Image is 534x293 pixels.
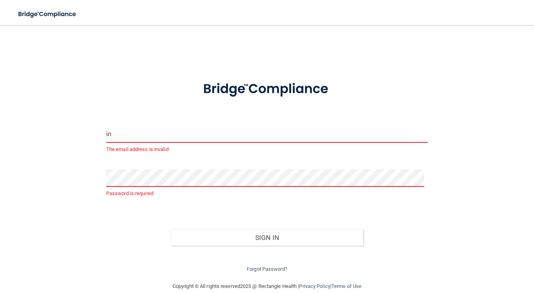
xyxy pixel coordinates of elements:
button: Sign In [171,229,364,246]
img: bridge_compliance_login_screen.278c3ca4.svg [12,6,84,22]
a: Privacy Policy [299,283,330,289]
input: Email [106,125,428,143]
a: Terms of Use [331,283,361,289]
p: The email address is invalid [106,145,428,154]
img: bridge_compliance_login_screen.278c3ca4.svg [189,72,344,107]
iframe: Drift Widget Chat Controller [399,238,525,269]
p: Password is required [106,189,428,198]
a: Forgot Password? [247,266,287,272]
